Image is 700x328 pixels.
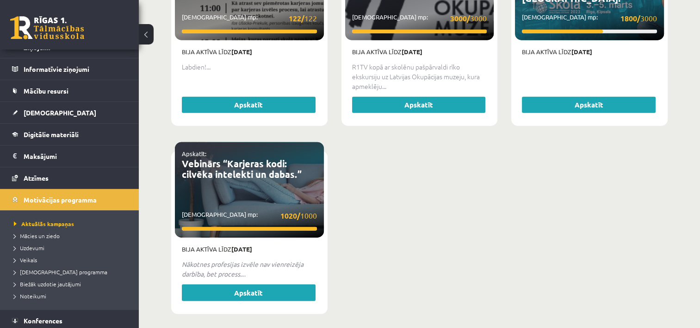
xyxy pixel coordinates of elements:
[14,232,130,240] a: Mācies un ziedo
[182,284,316,301] a: Apskatīt
[14,292,130,300] a: Noteikumi
[12,124,127,145] a: Digitālie materiāli
[280,211,300,221] strong: 1020/
[14,280,81,288] span: Biežāk uzdotie jautājumi
[182,210,317,221] p: [DEMOGRAPHIC_DATA] mp:
[352,13,487,24] p: [DEMOGRAPHIC_DATA] mp:
[352,47,487,57] p: Bija aktīva līdz
[289,13,317,24] span: 122
[522,97,656,114] a: Apskatīt
[352,97,486,114] a: Apskatīt
[24,87,68,95] span: Mācību resursi
[12,80,127,101] a: Mācību resursi
[14,292,46,300] span: Noteikumi
[620,13,657,24] span: 3000
[182,97,316,114] a: Apskatīt
[12,189,127,210] a: Motivācijas programma
[24,316,62,325] span: Konferences
[182,13,317,24] p: [DEMOGRAPHIC_DATA] mp:
[620,13,640,23] strong: 1800/
[182,260,304,278] em: Nākotnes profesijas izvēle nav vienreizēja darbība, bet process.
[402,48,422,56] strong: [DATE]
[14,244,44,252] span: Uzdevumi
[24,108,96,117] span: [DEMOGRAPHIC_DATA]
[231,48,252,56] strong: [DATE]
[182,158,302,180] a: Vebinārs “Karjeras kodi: cilvēka intelekti un dabas.”
[352,62,487,91] p: R1TV kopā ar skolēnu pašpārvaldi rīko ekskursiju uz Latvijas Okupācijas muzeju, kura apmeklēju...
[14,256,37,264] span: Veikals
[14,244,130,252] a: Uzdevumi
[14,268,130,276] a: [DEMOGRAPHIC_DATA] programma
[12,102,127,123] a: [DEMOGRAPHIC_DATA]
[182,245,317,254] p: Bija aktīva līdz
[450,13,487,24] span: 3000
[289,13,304,23] strong: 122/
[231,245,252,253] strong: [DATE]
[182,259,317,279] p: ...
[14,280,130,288] a: Biežāk uzdotie jautājumi
[450,13,470,23] strong: 3000/
[12,58,127,80] a: Informatīvie ziņojumi
[14,220,74,227] span: Aktuālās kampaņas
[10,16,84,39] a: Rīgas 1. Tālmācības vidusskola
[24,145,127,167] legend: Maksājumi
[571,48,592,56] strong: [DATE]
[12,145,127,167] a: Maksājumi
[24,58,127,80] legend: Informatīvie ziņojumi
[24,174,49,182] span: Atzīmes
[522,47,657,57] p: Bija aktīva līdz
[24,196,97,204] span: Motivācijas programma
[14,268,107,276] span: [DEMOGRAPHIC_DATA] programma
[182,47,317,57] p: Bija aktīva līdz
[12,167,127,189] a: Atzīmes
[14,232,60,240] span: Mācies un ziedo
[280,210,317,221] span: 1000
[182,150,206,158] a: Apskatīt:
[522,13,657,24] p: [DEMOGRAPHIC_DATA] mp:
[182,62,317,72] p: Labdien!...
[14,220,130,228] a: Aktuālās kampaņas
[24,130,79,139] span: Digitālie materiāli
[14,256,130,264] a: Veikals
